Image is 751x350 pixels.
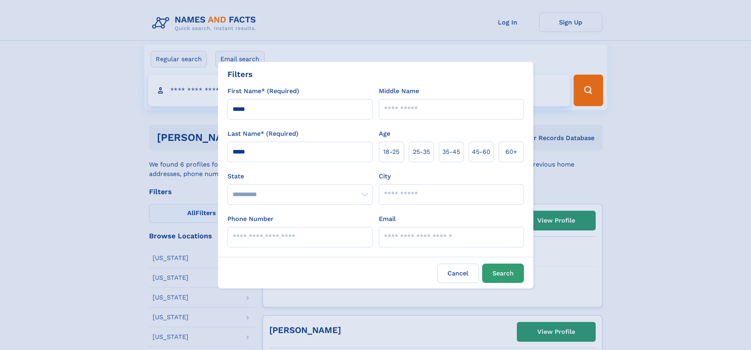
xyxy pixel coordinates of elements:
[413,147,430,157] span: 25‑35
[379,172,391,181] label: City
[472,147,490,157] span: 45‑60
[379,86,419,96] label: Middle Name
[379,214,396,224] label: Email
[227,68,253,80] div: Filters
[379,129,390,139] label: Age
[227,214,274,224] label: Phone Number
[383,147,399,157] span: 18‑25
[437,264,479,283] label: Cancel
[442,147,460,157] span: 35‑45
[505,147,517,157] span: 60+
[227,172,373,181] label: State
[227,129,298,139] label: Last Name* (Required)
[227,86,299,96] label: First Name* (Required)
[482,264,524,283] button: Search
